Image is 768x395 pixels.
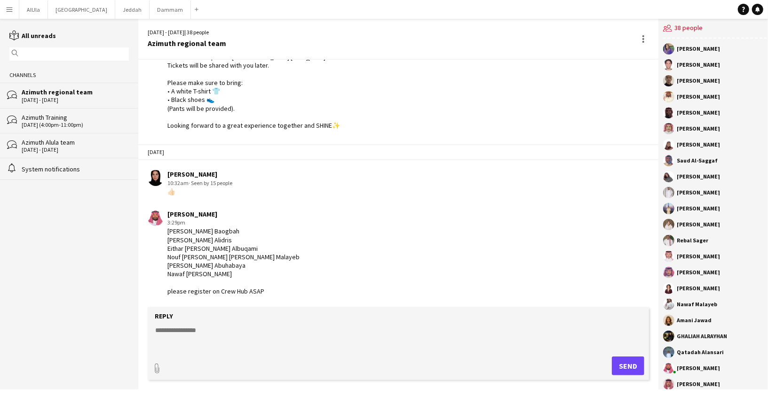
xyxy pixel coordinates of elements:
[22,122,129,128] div: [DATE] (4:00pm-11:00pm)
[167,227,300,295] div: [PERSON_NAME] Baogbah [PERSON_NAME] Alidris Eithar [PERSON_NAME] Albuqami Nouf [PERSON_NAME] [PER...
[677,62,720,68] div: [PERSON_NAME]
[155,312,173,320] label: Reply
[677,333,727,339] div: GHALIAH ALRAYHAN
[167,210,300,218] div: [PERSON_NAME]
[138,144,658,160] div: [DATE]
[115,0,150,19] button: Jeddah
[48,0,115,19] button: [GEOGRAPHIC_DATA]
[167,218,300,227] div: 3:29pm
[612,356,644,375] button: Send
[677,190,720,195] div: [PERSON_NAME]
[677,238,708,243] div: Rebal Sager
[663,19,767,39] div: 38 people
[677,158,718,163] div: Saud Al-Saggaf
[677,174,720,179] div: [PERSON_NAME]
[677,94,720,100] div: [PERSON_NAME]
[677,142,720,147] div: [PERSON_NAME]
[148,28,226,37] div: [DATE] - [DATE] | 38 people
[677,365,720,371] div: [PERSON_NAME]
[22,88,129,96] div: Azimuth regional team
[167,27,451,130] div: Hello Team ✨, This is [PERSON_NAME], one of the supervisors. I’m glad to be working with you all ...
[9,31,56,40] a: All unreads
[22,97,129,103] div: [DATE] - [DATE]
[22,138,129,147] div: Azimuth Alula team
[150,0,191,19] button: Dammam
[677,78,720,84] div: [PERSON_NAME]
[677,206,720,211] div: [PERSON_NAME]
[677,254,720,259] div: [PERSON_NAME]
[167,170,232,178] div: [PERSON_NAME]
[677,381,720,387] div: [PERSON_NAME]
[167,187,232,196] div: 👍🏻
[677,302,717,307] div: Nawaf Malayeb
[148,39,226,47] div: Azimuth regional team
[167,179,232,187] div: 10:32am
[677,46,720,52] div: [PERSON_NAME]
[189,179,232,186] span: · Seen by 15 people
[677,270,720,275] div: [PERSON_NAME]
[677,222,720,227] div: [PERSON_NAME]
[677,126,720,132] div: [PERSON_NAME]
[677,286,720,291] div: [PERSON_NAME]
[22,113,129,122] div: Azimuth Training
[22,165,129,173] div: System notifications
[677,110,720,116] div: [PERSON_NAME]
[677,349,724,355] div: Qatadah Alansari
[677,318,712,323] div: Amani Jawad
[19,0,48,19] button: AlUla
[22,147,129,153] div: [DATE] - [DATE]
